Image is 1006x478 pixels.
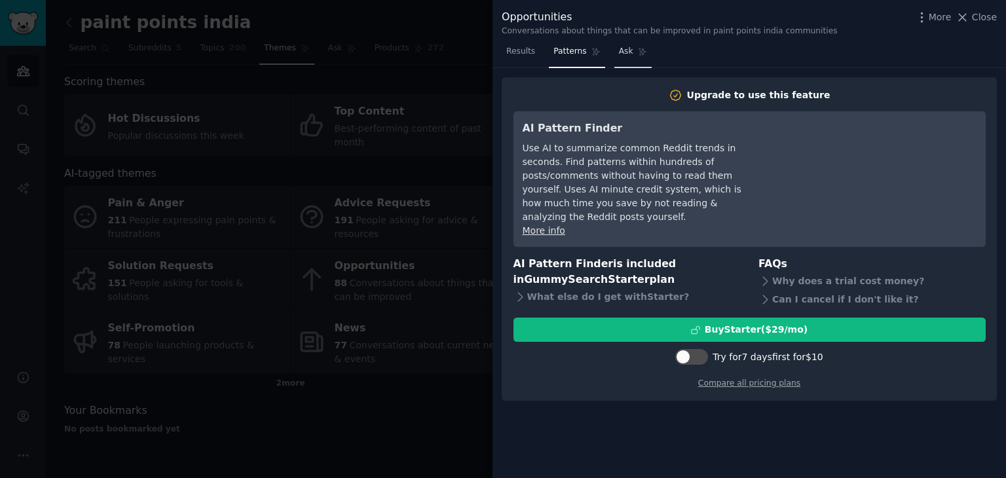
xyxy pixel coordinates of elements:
a: Patterns [549,41,605,68]
div: Try for 7 days first for $10 [713,350,823,364]
h3: AI Pattern Finder is included in plan [513,256,741,288]
h3: AI Pattern Finder [523,120,762,137]
iframe: YouTube video player [780,120,977,219]
div: Buy Starter ($ 29 /mo ) [705,323,808,337]
div: Conversations about things that can be improved in paint points india communities [502,26,838,37]
div: What else do I get with Starter ? [513,288,741,306]
div: Can I cancel if I don't like it? [758,290,986,308]
div: Upgrade to use this feature [687,88,830,102]
div: Use AI to summarize common Reddit trends in seconds. Find patterns within hundreds of posts/comme... [523,141,762,224]
div: Opportunities [502,9,838,26]
a: Ask [614,41,652,68]
button: BuyStarter($29/mo) [513,318,986,342]
span: More [929,10,952,24]
div: Why does a trial cost money? [758,272,986,290]
span: Results [506,46,535,58]
a: More info [523,225,565,236]
h3: FAQs [758,256,986,272]
span: Patterns [553,46,586,58]
span: Ask [619,46,633,58]
button: Close [956,10,997,24]
button: More [915,10,952,24]
a: Results [502,41,540,68]
span: Close [972,10,997,24]
span: GummySearch Starter [524,273,649,285]
a: Compare all pricing plans [698,378,800,388]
